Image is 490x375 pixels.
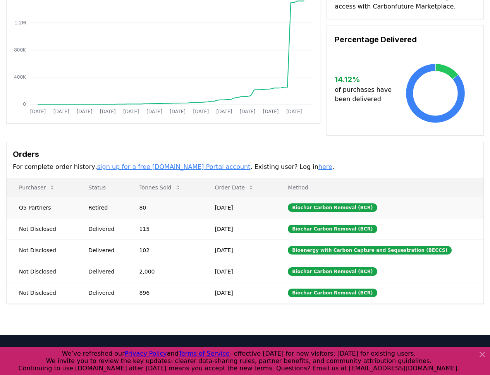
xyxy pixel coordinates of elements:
[13,148,477,160] h3: Orders
[88,225,120,233] div: Delivered
[263,109,279,114] tspan: [DATE]
[202,218,275,239] td: [DATE]
[82,184,120,191] p: Status
[7,239,76,261] td: Not Disclosed
[170,109,186,114] tspan: [DATE]
[14,47,26,53] tspan: 800K
[288,225,377,233] div: Biochar Carbon Removal (BCR)
[88,204,120,212] div: Retired
[30,109,46,114] tspan: [DATE]
[100,109,116,114] tspan: [DATE]
[88,246,120,254] div: Delivered
[23,101,26,107] tspan: 0
[77,109,93,114] tspan: [DATE]
[127,218,202,239] td: 115
[15,20,26,26] tspan: 1.2M
[288,203,377,212] div: Biochar Carbon Removal (BCR)
[53,109,69,114] tspan: [DATE]
[7,197,76,218] td: Q5 Partners
[127,282,202,303] td: 896
[13,180,61,195] button: Purchaser
[335,85,395,104] p: of purchases have been delivered
[318,163,332,170] a: here
[217,109,232,114] tspan: [DATE]
[13,162,477,172] p: For complete order history, . Existing user? Log in .
[123,109,139,114] tspan: [DATE]
[88,289,120,297] div: Delivered
[97,163,251,170] a: sign up for a free [DOMAIN_NAME] Portal account
[127,197,202,218] td: 80
[282,184,477,191] p: Method
[193,109,209,114] tspan: [DATE]
[335,34,476,45] h3: Percentage Delivered
[7,218,76,239] td: Not Disclosed
[202,239,275,261] td: [DATE]
[288,289,377,297] div: Biochar Carbon Removal (BCR)
[202,282,275,303] td: [DATE]
[286,109,302,114] tspan: [DATE]
[14,74,26,80] tspan: 400K
[202,261,275,282] td: [DATE]
[7,282,76,303] td: Not Disclosed
[133,180,187,195] button: Tonnes Sold
[240,109,256,114] tspan: [DATE]
[146,109,162,114] tspan: [DATE]
[127,261,202,282] td: 2,000
[127,239,202,261] td: 102
[335,74,395,85] h3: 14.12 %
[88,268,120,275] div: Delivered
[208,180,260,195] button: Order Date
[202,197,275,218] td: [DATE]
[288,267,377,276] div: Biochar Carbon Removal (BCR)
[288,246,452,255] div: Bioenergy with Carbon Capture and Sequestration (BECCS)
[7,261,76,282] td: Not Disclosed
